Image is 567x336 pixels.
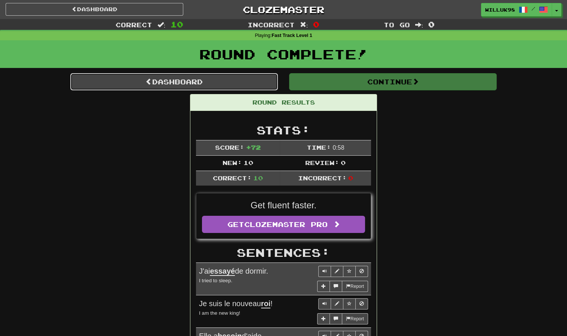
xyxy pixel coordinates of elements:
span: 10 [171,20,183,29]
span: Incorrect: [298,174,346,181]
span: 10 [243,159,253,166]
div: More sentence controls [317,281,368,292]
div: More sentence controls [317,313,368,324]
p: Get fluent faster. [202,199,365,212]
span: Correct: [213,174,252,181]
button: Report [342,313,368,324]
a: Dashboard [6,3,183,16]
a: Dashboard [70,73,278,90]
span: To go [384,21,410,28]
small: I am the new king! [199,310,240,316]
h1: Round Complete! [3,47,564,62]
span: willuk98 [485,6,515,13]
button: Play sentence audio [318,298,331,309]
span: 0 [428,20,435,29]
span: Score: [215,144,244,151]
h2: Stats: [196,124,371,136]
button: Toggle favorite [343,298,356,309]
button: Add sentence to collection [317,281,330,292]
span: Clozemaster Pro [244,220,328,228]
a: willuk98 / [481,3,552,16]
button: Edit sentence [331,266,343,277]
a: GetClozemaster Pro [202,216,365,233]
button: Toggle ignore [355,298,368,309]
button: Continue [289,73,497,90]
div: Round Results [190,94,377,111]
span: Correct [116,21,152,28]
button: Toggle ignore [355,266,368,277]
span: J'ai de dormir. [199,267,268,276]
button: Add sentence to collection [317,313,330,324]
u: roi [261,299,271,308]
button: Toggle favorite [343,266,356,277]
strong: Fast Track Level 1 [272,33,312,38]
span: 0 [313,20,319,29]
span: Incorrect [248,21,295,28]
button: Edit sentence [331,298,343,309]
span: 10 [253,174,263,181]
span: : [300,22,308,28]
h2: Sentences: [196,246,371,259]
small: I tried to sleep. [199,278,232,283]
u: essayé [210,267,235,276]
span: Review: [305,159,339,166]
span: 0 [341,159,346,166]
span: Je suis le nouveau ! [199,299,273,308]
div: Sentence controls [318,266,368,277]
button: Play sentence audio [318,266,331,277]
span: / [531,6,535,11]
span: 0 [348,174,353,181]
span: New: [223,159,242,166]
span: + 72 [246,144,261,151]
span: 0 : 58 [332,144,344,151]
button: Report [342,281,368,292]
div: Sentence controls [318,298,368,309]
a: Clozemaster [194,3,372,16]
span: : [157,22,166,28]
span: : [415,22,423,28]
span: Time: [307,144,331,151]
